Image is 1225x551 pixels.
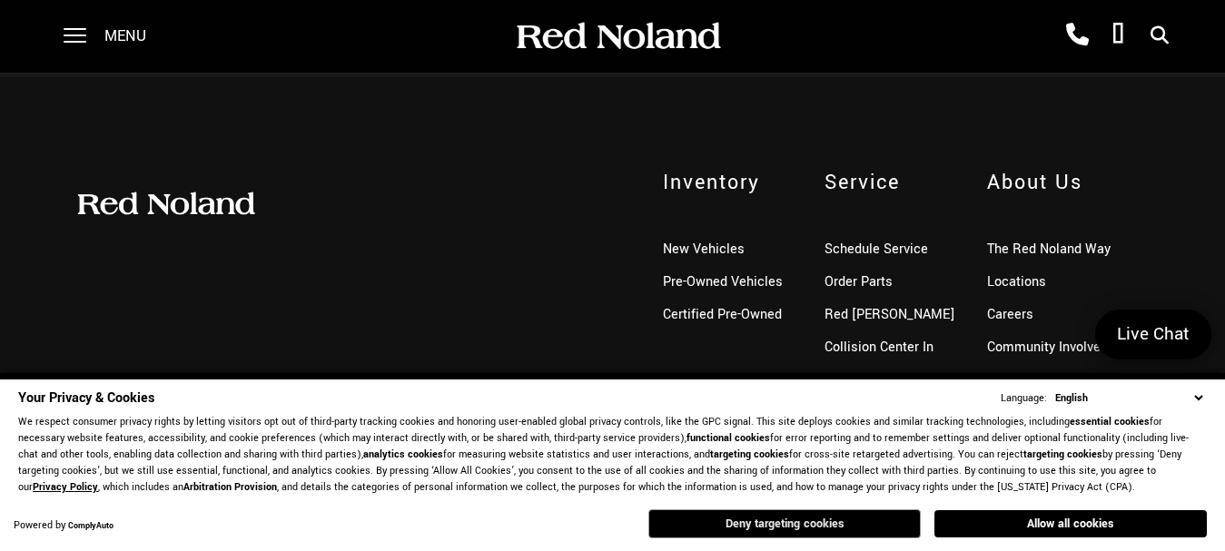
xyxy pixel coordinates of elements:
button: Deny targeting cookies [648,509,921,538]
strong: Arbitration Provision [183,480,277,494]
span: Service [825,168,960,197]
a: Red [PERSON_NAME] Collision Center In [US_STATE][GEOGRAPHIC_DATA] [825,305,954,422]
img: Red Noland Auto Group [513,21,722,53]
a: Schedule Service [825,240,928,259]
strong: targeting cookies [710,448,789,461]
button: Allow all cookies [934,510,1207,537]
a: Locations [987,272,1046,291]
span: Live Chat [1108,322,1199,347]
img: Red Noland Auto Group [74,191,256,218]
div: Powered by [14,520,114,532]
a: ComplyAuto [68,520,114,532]
div: Language: [1001,393,1047,404]
a: Community Involvement [987,338,1131,357]
a: The Red Noland Way [987,240,1111,259]
a: Privacy Policy [33,480,98,494]
a: Order Parts [825,272,893,291]
select: Language Select [1051,389,1207,407]
strong: targeting cookies [1023,448,1102,461]
a: Live Chat [1095,310,1211,359]
span: About Us [987,168,1150,197]
span: Your Privacy & Cookies [18,389,154,408]
a: Certified Pre-Owned [663,305,782,324]
p: We respect consumer privacy rights by letting visitors opt out of third-party tracking cookies an... [18,414,1207,496]
strong: essential cookies [1070,415,1150,428]
strong: functional cookies [687,431,770,445]
strong: analytics cookies [363,448,443,461]
span: Inventory [663,168,798,197]
a: Pre-Owned Vehicles [663,272,783,291]
a: Careers [987,305,1033,324]
a: New Vehicles [663,240,745,259]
